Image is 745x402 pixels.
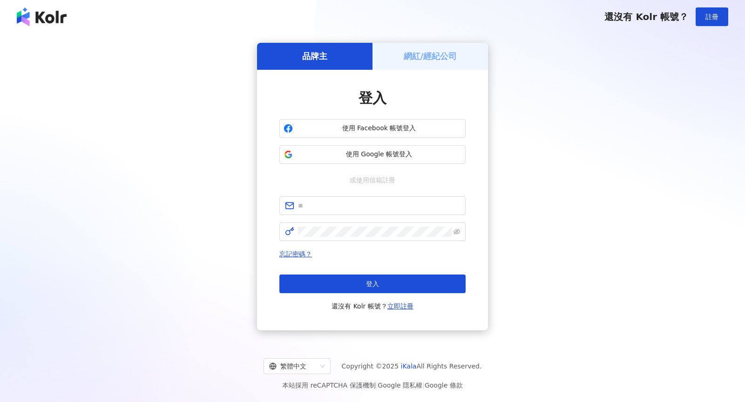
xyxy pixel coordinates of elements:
span: 還沒有 Kolr 帳號？ [604,11,688,22]
h5: 網紅/經紀公司 [404,50,457,62]
span: 註冊 [705,13,718,20]
h5: 品牌主 [302,50,327,62]
img: logo [17,7,67,26]
a: Google 隱私權 [378,382,422,389]
span: 登入 [366,280,379,288]
span: 使用 Facebook 帳號登入 [297,124,461,133]
span: 本站採用 reCAPTCHA 保護機制 [282,380,462,391]
a: 立即註冊 [387,302,413,310]
span: 使用 Google 帳號登入 [297,150,461,159]
span: | [376,382,378,389]
button: 註冊 [696,7,728,26]
span: 還沒有 Kolr 帳號？ [332,301,413,312]
span: 登入 [359,90,386,106]
span: eye-invisible [454,228,460,235]
a: iKala [401,362,417,370]
span: Copyright © 2025 All Rights Reserved. [342,361,482,372]
button: 使用 Facebook 帳號登入 [279,119,466,138]
span: | [422,382,425,389]
a: 忘記密碼？ [279,250,312,258]
button: 登入 [279,275,466,293]
span: 或使用信箱註冊 [343,175,402,185]
button: 使用 Google 帳號登入 [279,145,466,164]
div: 繁體中文 [269,359,317,374]
a: Google 條款 [425,382,463,389]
